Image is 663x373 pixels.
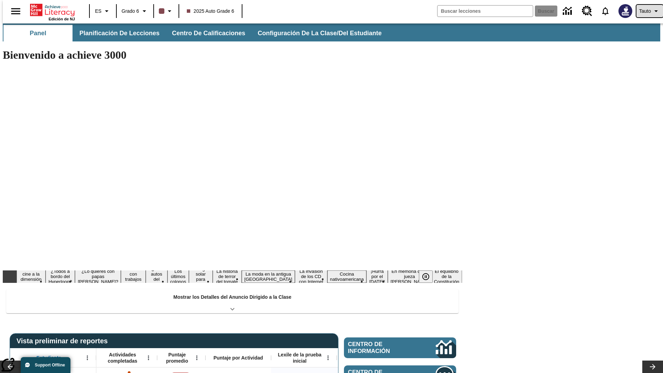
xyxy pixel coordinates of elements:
h1: Bienvenido a achieve 3000 [3,49,462,61]
div: Portada [30,2,75,21]
span: Grado 6 [122,8,139,15]
span: ES [95,8,102,15]
button: Grado: Grado 6, Elige un grado [119,5,151,17]
button: Planificación de lecciones [74,25,165,41]
button: Diapositiva 4 Niños con trabajos sucios [121,265,145,288]
button: Diapositiva 12 ¡Hurra por el Día de la Constitución! [366,268,388,285]
button: Support Offline [21,357,70,373]
button: Diapositiva 9 La moda en la antigua Roma [242,270,295,283]
a: Centro de información [344,337,456,358]
span: Centro de información [348,341,413,355]
button: Abrir menú [192,353,202,363]
button: Abrir menú [143,353,154,363]
span: Support Offline [35,363,65,367]
img: Avatar [618,4,632,18]
button: Diapositiva 14 El equilibrio de la Constitución [431,268,462,285]
button: Diapositiva 3 ¿Lo quieres con papas fritas? [75,268,121,285]
a: Portada [30,3,75,17]
button: Abrir menú [82,353,93,363]
button: Panel [3,25,73,41]
button: Carrusel de lecciones, seguir [642,361,663,373]
button: Diapositiva 8 La historia de terror del tomate [213,268,242,285]
button: Diapositiva 11 Cocina nativoamericana [327,270,367,283]
span: Lexile de la prueba inicial [275,352,325,364]
button: Centro de calificaciones [166,25,251,41]
button: Diapositiva 7 Energía solar para todos [189,265,213,288]
a: Centro de información [559,2,578,21]
span: 2025 Auto Grade 6 [187,8,234,15]
button: Lenguaje: ES, Selecciona un idioma [92,5,114,17]
button: Diapositiva 2 ¿Todos a bordo del Hyperloop? [46,268,75,285]
button: Diapositiva 1 Llevar el cine a la dimensión X [17,265,46,288]
div: Subbarra de navegación [3,23,660,41]
span: Actividades completadas [100,352,145,364]
button: Diapositiva 6 Los últimos colonos [167,268,189,285]
input: Buscar campo [438,6,533,17]
button: Diapositiva 5 ¿Los autos del futuro? [146,265,167,288]
button: Abrir el menú lateral [6,1,26,21]
span: Vista preliminar de reportes [17,337,111,345]
button: Diapositiva 13 En memoria de la jueza O'Connor [388,268,431,285]
span: Tauto [639,8,651,15]
button: Abrir menú [323,353,333,363]
button: Diapositiva 10 La invasión de los CD con Internet [295,268,327,285]
span: Edición de NJ [49,17,75,21]
button: Perfil/Configuración [636,5,663,17]
div: Mostrar los Detalles del Anuncio Dirigido a la Clase [6,289,459,313]
button: El color de la clase es café oscuro. Cambiar el color de la clase. [156,5,176,17]
a: Notificaciones [596,2,614,20]
div: Subbarra de navegación [3,25,388,41]
span: Puntaje promedio [161,352,194,364]
a: Centro de recursos, Se abrirá en una pestaña nueva. [578,2,596,20]
div: Pausar [419,270,440,283]
p: Mostrar los Detalles del Anuncio Dirigido a la Clase [173,294,291,301]
span: Estudiante [37,355,61,361]
button: Configuración de la clase/del estudiante [252,25,387,41]
button: Escoja un nuevo avatar [614,2,636,20]
button: Pausar [419,270,433,283]
span: Puntaje por Actividad [213,355,263,361]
